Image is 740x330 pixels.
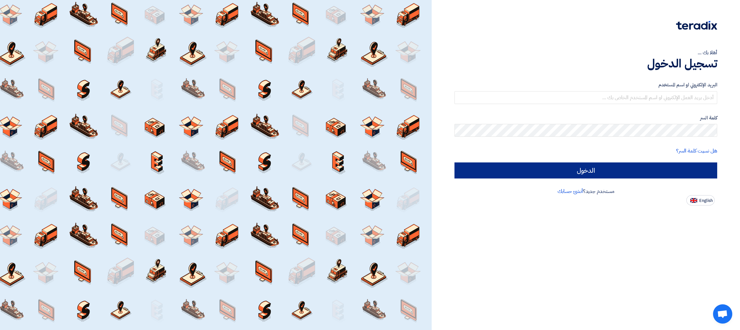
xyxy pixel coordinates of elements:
[454,91,717,104] input: أدخل بريد العمل الإلكتروني او اسم المستخدم الخاص بك ...
[454,49,717,56] div: أهلا بك ...
[454,56,717,71] h1: تسجيل الدخول
[686,195,715,205] button: English
[676,147,717,155] a: هل نسيت كلمة السر؟
[699,198,713,203] span: English
[713,304,732,324] a: Open chat
[454,81,717,89] label: البريد الإلكتروني او اسم المستخدم
[676,21,717,30] img: Teradix logo
[690,198,697,203] img: en-US.png
[454,162,717,178] input: الدخول
[454,187,717,195] div: مستخدم جديد؟
[454,114,717,122] label: كلمة السر
[558,187,583,195] a: أنشئ حسابك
